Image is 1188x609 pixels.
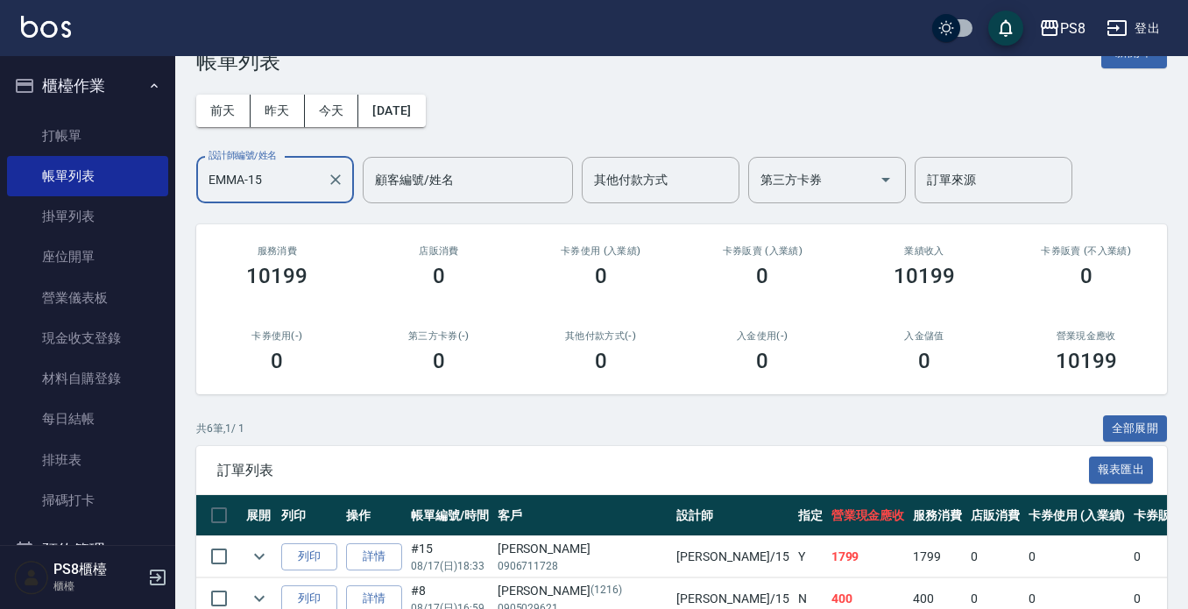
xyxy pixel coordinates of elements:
h3: 0 [756,349,768,373]
a: 材料自購登錄 [7,358,168,399]
button: 櫃檯作業 [7,63,168,109]
a: 報表匯出 [1089,461,1154,478]
button: 登出 [1100,12,1167,45]
td: 1799 [827,536,909,577]
h3: 0 [595,264,607,288]
a: 新開單 [1101,43,1167,60]
h3: 帳單列表 [196,49,280,74]
td: Y [794,536,827,577]
th: 展開 [242,495,277,536]
p: 共 6 筆, 1 / 1 [196,421,244,436]
h2: 入金儲值 [865,330,985,342]
button: Clear [323,167,348,192]
h3: 服務消費 [217,245,337,257]
h2: 其他付款方式(-) [541,330,661,342]
h2: 第三方卡券(-) [379,330,499,342]
h5: PS8櫃檯 [53,561,143,578]
button: 預約管理 [7,528,168,573]
td: #15 [407,536,493,577]
h3: 0 [433,264,445,288]
div: PS8 [1060,18,1085,39]
a: 座位開單 [7,237,168,277]
h3: 0 [1080,264,1093,288]
td: 0 [1024,536,1130,577]
button: 全部展開 [1103,415,1168,443]
h2: 入金使用(-) [703,330,823,342]
td: 0 [966,536,1024,577]
th: 卡券使用 (入業績) [1024,495,1130,536]
button: Open [872,166,900,194]
button: save [988,11,1023,46]
h2: 卡券販賣 (不入業績) [1026,245,1146,257]
th: 設計師 [672,495,793,536]
th: 客戶 [493,495,673,536]
td: [PERSON_NAME] /15 [672,536,793,577]
p: 櫃檯 [53,578,143,594]
button: 報表匯出 [1089,457,1154,484]
h2: 卡券使用(-) [217,330,337,342]
p: (1216) [590,582,622,600]
p: 08/17 (日) 18:33 [411,558,489,574]
button: 前天 [196,95,251,127]
a: 打帳單 [7,116,168,156]
th: 店販消費 [966,495,1024,536]
img: Logo [21,16,71,38]
label: 設計師編號/姓名 [209,149,277,162]
a: 每日結帳 [7,399,168,439]
a: 掛單列表 [7,196,168,237]
div: [PERSON_NAME] [498,582,668,600]
button: PS8 [1032,11,1093,46]
h2: 業績收入 [865,245,985,257]
h3: 10199 [894,264,955,288]
h3: 10199 [246,264,308,288]
button: expand row [246,543,272,570]
h3: 0 [918,349,930,373]
button: 昨天 [251,95,305,127]
a: 營業儀表板 [7,278,168,318]
span: 訂單列表 [217,462,1089,479]
td: 1799 [909,536,966,577]
h2: 卡券販賣 (入業績) [703,245,823,257]
button: 列印 [281,543,337,570]
th: 服務消費 [909,495,966,536]
a: 掃碼打卡 [7,480,168,520]
th: 操作 [342,495,407,536]
h2: 卡券使用 (入業績) [541,245,661,257]
h2: 店販消費 [379,245,499,257]
a: 現金收支登錄 [7,318,168,358]
button: [DATE] [358,95,425,127]
h2: 營業現金應收 [1026,330,1146,342]
h3: 0 [271,349,283,373]
h3: 10199 [1056,349,1117,373]
th: 帳單編號/時間 [407,495,493,536]
p: 0906711728 [498,558,668,574]
a: 詳情 [346,543,402,570]
img: Person [14,560,49,595]
a: 排班表 [7,440,168,480]
a: 帳單列表 [7,156,168,196]
h3: 0 [595,349,607,373]
h3: 0 [756,264,768,288]
h3: 0 [433,349,445,373]
th: 營業現金應收 [827,495,909,536]
button: 今天 [305,95,359,127]
th: 指定 [794,495,827,536]
div: [PERSON_NAME] [498,540,668,558]
th: 列印 [277,495,342,536]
